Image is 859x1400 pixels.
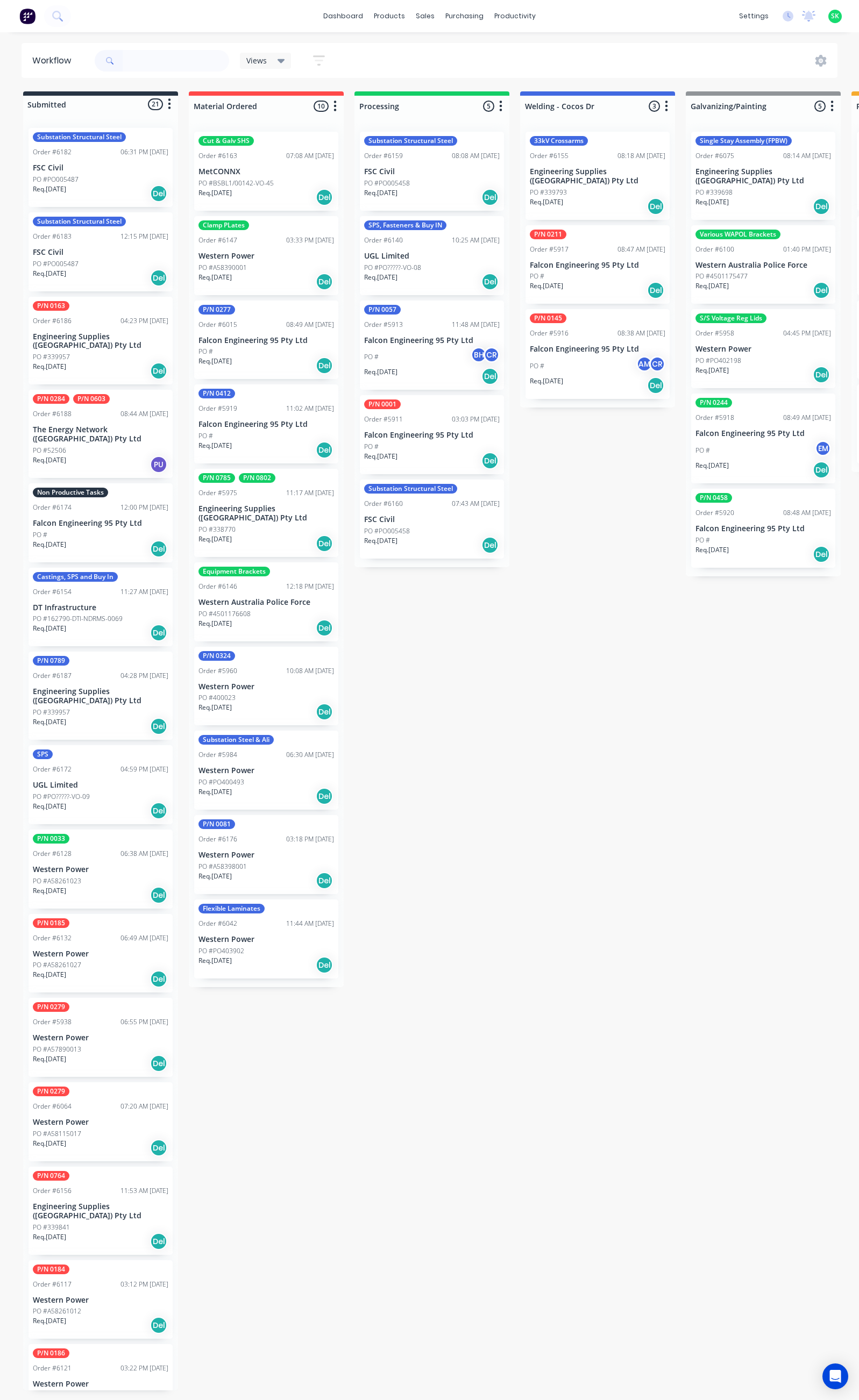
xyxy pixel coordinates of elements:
[194,562,338,641] div: Equipment BracketsOrder #614612:18 PM [DATE]Western Australia Police ForcePO #4501176608Req.[DATE...
[33,1139,66,1148] p: Req. [DATE]
[33,781,168,790] p: UGL Limited
[198,273,232,282] p: Req. [DATE]
[364,484,457,494] div: Substation Structural Steel
[316,441,333,459] div: Del
[29,483,173,562] div: Non Productive TasksOrder #617412:00 PM [DATE]Falcon Engineering 95 Pty LtdPO #Req.[DATE]Del
[286,582,334,591] div: 12:18 PM [DATE]
[530,328,569,338] div: Order #5916
[695,167,831,185] p: Engineering Supplies ([GEOGRAPHIC_DATA]) Pty Ltd
[33,876,81,886] p: PO #A58261023
[364,536,397,546] p: Req. [DATE]
[783,508,831,518] div: 08:48 AM [DATE]
[150,185,167,202] div: Del
[33,1186,72,1196] div: Order #6156
[364,415,403,424] div: Order #5911
[198,946,244,956] p: PO #PO403902
[530,167,665,185] p: Engineering Supplies ([GEOGRAPHIC_DATA]) Pty Ltd
[198,167,334,176] p: MetCONNX
[194,731,338,810] div: Substation Steel & AliOrder #598406:30 AM [DATE]Western PowerPO #PO400493Req.[DATE]Del
[33,301,69,311] div: P/N 0163
[695,272,748,281] p: PO #4501175477
[150,456,167,473] div: PU
[120,232,168,241] div: 12:15 PM [DATE]
[120,503,168,512] div: 12:00 PM [DATE]
[198,598,334,607] p: Western Australia Police Force
[695,535,710,545] p: PO #
[194,647,338,726] div: P/N 0324Order #596010:08 AM [DATE]Western PowerPO #400023Req.[DATE]Del
[526,225,670,304] div: P/N 0211Order #591708:47 AM [DATE]Falcon Engineering 95 Pty LtdPO #Req.[DATE]Del
[530,272,544,281] p: PO #
[198,693,236,703] p: PO #400023
[198,851,334,860] p: Western Power
[198,404,237,413] div: Order #5919
[530,313,566,323] div: P/N 0145
[73,394,110,404] div: P/N 0603
[530,188,567,197] p: PO #339793
[452,320,500,330] div: 11:48 AM [DATE]
[198,956,232,966] p: Req. [DATE]
[364,526,410,536] p: PO #PO005458
[530,281,563,291] p: Req. [DATE]
[33,1232,66,1242] p: Req. [DATE]
[360,132,504,211] div: Substation Structural SteelOrder #615908:08 AM [DATE]FSC CivilPO #PO005458Req.[DATE]Del
[198,188,232,198] p: Req. [DATE]
[33,949,168,959] p: Western Power
[691,489,835,568] div: P/N 0458Order #592008:48 AM [DATE]Falcon Engineering 95 Pty LtdPO #Req.[DATE]Del
[150,1139,167,1156] div: Del
[364,136,457,146] div: Substation Structural Steel
[33,1002,69,1012] div: P/N 0279
[318,8,368,24] a: dashboard
[198,356,232,366] p: Req. [DATE]
[33,687,168,705] p: Engineering Supplies ([GEOGRAPHIC_DATA]) Pty Ltd
[198,431,213,441] p: PO #
[120,587,168,597] div: 11:27 AM [DATE]
[33,765,72,774] div: Order #6172
[813,198,830,215] div: Del
[360,395,504,474] div: P/N 0001Order #591103:03 PM [DATE]Falcon Engineering 95 Pty LtdPO #Req.[DATE]Del
[33,1054,66,1064] p: Req. [DATE]
[695,429,831,438] p: Falcon Engineering 95 Pty Ltd
[33,849,72,859] div: Order #6128
[364,320,403,330] div: Order #5913
[33,671,72,681] div: Order #6187
[813,461,830,478] div: Del
[198,252,334,261] p: Western Power
[649,356,665,372] div: CR
[691,132,835,220] div: Single Stay Assembly (FPBW)Order #607508:14 AM [DATE]Engineering Supplies ([GEOGRAPHIC_DATA]) Pty...
[452,235,500,245] div: 10:25 AM [DATE]
[198,862,247,872] p: PO #A58398001
[783,413,831,423] div: 08:49 AM [DATE]
[150,718,167,735] div: Del
[198,872,232,881] p: Req. [DATE]
[617,328,665,338] div: 08:38 AM [DATE]
[364,367,397,377] p: Req. [DATE]
[813,366,830,383] div: Del
[198,582,237,591] div: Order #6146
[316,619,333,637] div: Del
[33,163,168,173] p: FSC Civil
[150,1233,167,1250] div: Del
[364,515,500,524] p: FSC Civil
[198,834,237,844] div: Order #6176
[198,766,334,775] p: Western Power
[33,792,90,802] p: PO #PO?????-VO-09
[194,899,338,978] div: Flexible LaminatesOrder #604211:44 AM [DATE]Western PowerPO #PO403902Req.[DATE]Del
[33,394,69,404] div: P/N 0284
[360,216,504,295] div: SPS, Fasteners & Buy INOrder #614010:25 AM [DATE]UGL LimitedPO #PO?????-VO-08Req.[DATE]Del
[695,188,733,197] p: PO #339698
[33,1171,69,1181] div: P/N 0764
[198,534,232,544] p: Req. [DATE]
[364,252,500,261] p: UGL Limited
[364,273,397,282] p: Req. [DATE]
[530,345,665,354] p: Falcon Engineering 95 Pty Ltd
[198,735,274,745] div: Substation Steel & Ali
[29,390,173,478] div: P/N 0284P/N 0603Order #618808:44 AM [DATE]The Energy Network ([GEOGRAPHIC_DATA]) Pty LtdPO #52506...
[695,508,734,518] div: Order #5920
[33,970,66,980] p: Req. [DATE]
[194,132,338,211] div: Cut & Galv SHSOrder #616307:08 AM [DATE]MetCONNXPO #BSBL1/00142-VO-45Req.[DATE]Del
[33,425,168,444] p: The Energy Network ([GEOGRAPHIC_DATA]) Pty Ltd
[364,188,397,198] p: Req. [DATE]
[150,887,167,904] div: Del
[33,1118,168,1127] p: Western Power
[33,624,66,633] p: Req. [DATE]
